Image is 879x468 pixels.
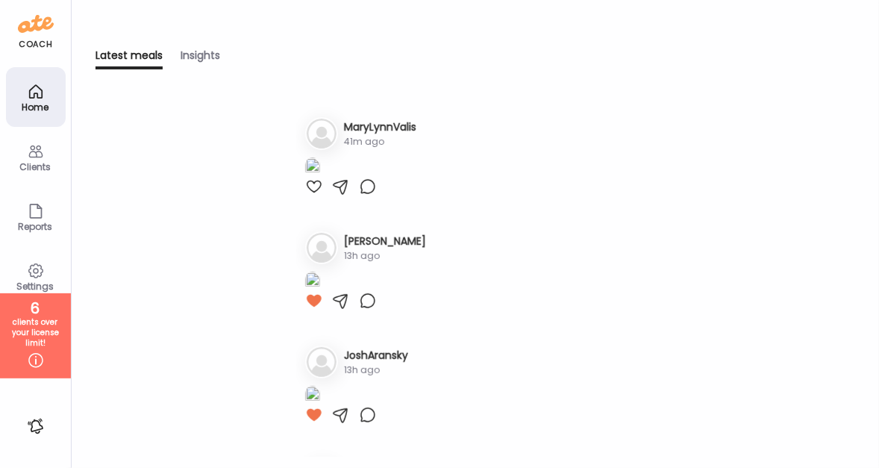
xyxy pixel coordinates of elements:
[9,102,63,112] div: Home
[344,135,416,149] div: 41m ago
[344,249,426,263] div: 13h ago
[344,348,408,364] h3: JoshAransky
[9,281,63,291] div: Settings
[307,233,337,263] img: bg-avatar-default.svg
[305,272,320,292] img: images%2FA4kqfvwxVLX2IR2bVf4ixPxn7sk2%2FPo0brvYgIiONYOCTlb5L%2FS8RrxkgMzt1nxse0x0Ho_1080
[344,119,416,135] h3: MaryLynnValis
[305,157,320,178] img: images%2FVPZzYhxnRZXAesEaqGbBMcfFaL72%2FVrrQcGyDFhiY3kWcEOF9%2FQbO0PWlfbXZEHrLpB4tV_1080
[9,222,63,231] div: Reports
[5,299,66,317] div: 6
[344,364,408,377] div: 13h ago
[19,38,52,51] div: coach
[96,48,163,69] div: Latest meals
[307,119,337,149] img: bg-avatar-default.svg
[5,317,66,349] div: clients over your license limit!
[181,48,220,69] div: Insights
[18,12,54,36] img: ate
[307,347,337,377] img: bg-avatar-default.svg
[9,162,63,172] div: Clients
[305,386,320,406] img: images%2FbJ2HShESBLgnMkIIIDQ6Zucxl8n2%2FYNmG02RLqXxng2z3TX8m%2FsgjIVhlETcjQGaUxWbOA_1080
[344,234,426,249] h3: [PERSON_NAME]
